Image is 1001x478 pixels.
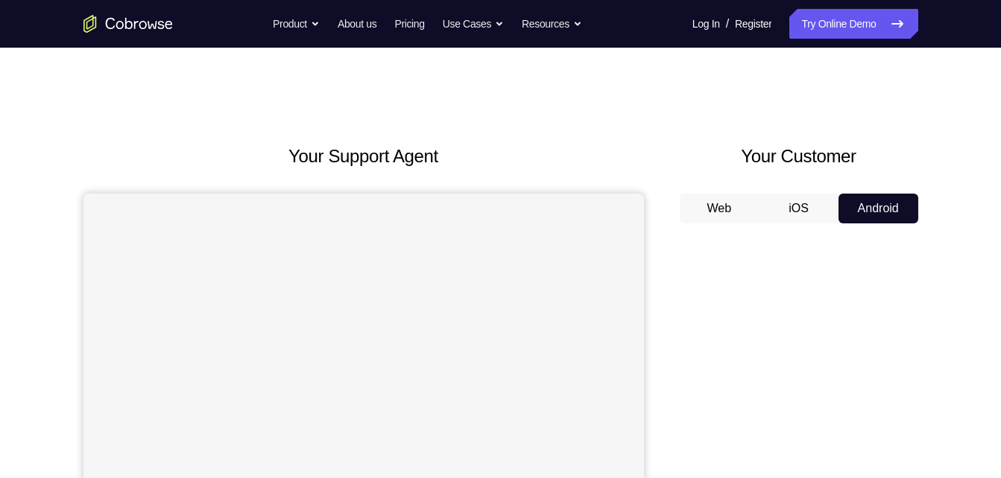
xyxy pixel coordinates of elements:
a: About us [338,9,376,39]
a: Try Online Demo [789,9,918,39]
a: Go to the home page [83,15,173,33]
button: Android [839,194,918,223]
h2: Your Customer [680,143,918,170]
button: iOS [759,194,839,223]
a: Pricing [394,9,424,39]
button: Product [273,9,320,39]
h2: Your Support Agent [83,143,644,170]
a: Register [735,9,771,39]
button: Resources [522,9,582,39]
button: Web [680,194,760,223]
a: Log In [692,9,720,39]
button: Use Cases [443,9,504,39]
span: / [726,15,729,33]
